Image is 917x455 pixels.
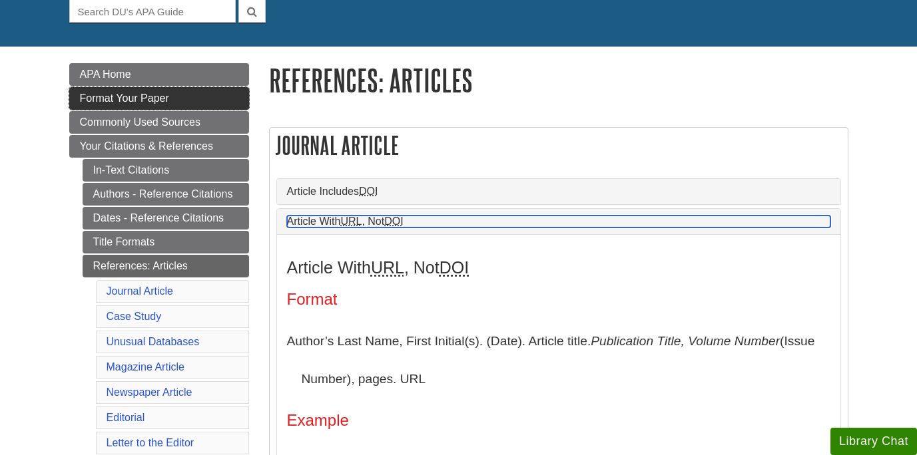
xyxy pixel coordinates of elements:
[371,258,404,277] abbr: Uniform Resource Locator. This is the web/URL address found in the address bar of a webpage.
[107,311,162,322] a: Case Study
[287,258,830,277] h3: Article With , Not
[80,69,131,80] span: APA Home
[83,255,249,277] a: References: Articles
[69,111,249,134] a: Commonly Used Sources
[83,183,249,206] a: Authors - Reference Citations
[80,116,200,128] span: Commonly Used Sources
[83,231,249,253] a: Title Formats
[287,186,830,198] a: Article IncludesDOI
[83,159,249,182] a: In-Text Citations
[287,322,830,398] p: Author’s Last Name, First Initial(s). (Date). Article title. (Issue Number), pages. URL
[107,386,192,398] a: Newspaper Article
[287,412,830,429] h4: Example
[69,135,249,158] a: Your Citations & References
[287,216,830,227] a: Article WithURL, NotDOI
[69,63,249,86] a: APA Home
[107,336,200,347] a: Unusual Databases
[270,128,848,163] h2: Journal Article
[107,412,145,423] a: Editorial
[359,186,378,197] abbr: Digital Object Identifier. This is the string of numbers associated with a particular article. No...
[269,63,848,97] h1: References: Articles
[80,140,213,152] span: Your Citations & References
[107,361,184,373] a: Magazine Article
[107,285,174,297] a: Journal Article
[83,207,249,229] a: Dates - Reference Citations
[830,428,917,455] button: Library Chat
[69,87,249,110] a: Format Your Paper
[440,258,469,277] abbr: Digital Object Identifier. This is the string of numbers associated with a particular article. No...
[287,291,830,308] h4: Format
[384,216,403,227] abbr: Digital Object Identifier. This is the string of numbers associated with a particular article. No...
[80,92,169,104] span: Format Your Paper
[591,334,780,348] i: Publication Title, Volume Number
[107,437,194,448] a: Letter to the Editor
[340,216,362,227] abbr: Uniform Resource Locator. This is the web/URL address found in the address bar of a webpage.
